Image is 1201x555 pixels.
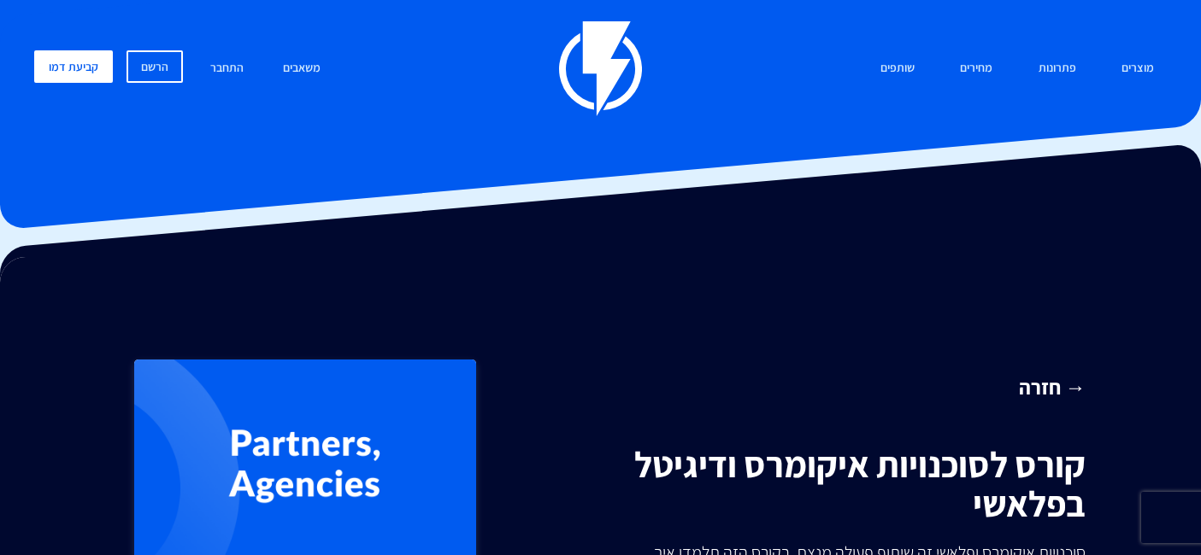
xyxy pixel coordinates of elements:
a: → חזרה [530,372,1086,401]
a: הרשם [127,50,183,83]
a: התחבר [197,50,256,87]
a: מוצרים [1109,50,1167,87]
a: שותפים [868,50,927,87]
a: קביעת דמו [34,50,113,83]
a: משאבים [270,50,333,87]
a: פתרונות [1026,50,1089,87]
h1: קורס לסוכנויות איקומרס ודיגיטל בפלאשי [530,445,1086,524]
a: מחירים [947,50,1005,87]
